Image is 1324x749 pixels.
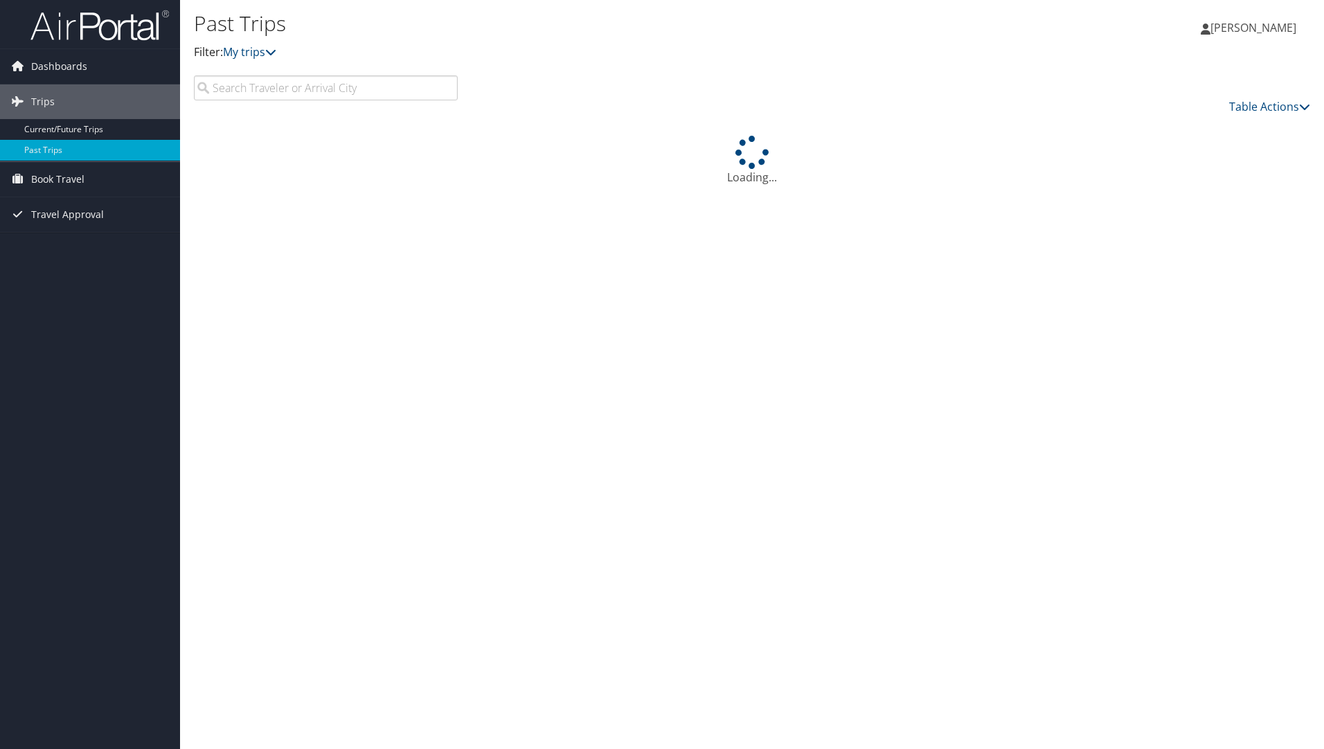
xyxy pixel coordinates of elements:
[194,75,458,100] input: Search Traveler or Arrival City
[31,162,84,197] span: Book Travel
[1201,7,1310,48] a: [PERSON_NAME]
[1229,99,1310,114] a: Table Actions
[30,9,169,42] img: airportal-logo.png
[31,197,104,232] span: Travel Approval
[1210,20,1296,35] span: [PERSON_NAME]
[194,9,938,38] h1: Past Trips
[31,49,87,84] span: Dashboards
[223,44,276,60] a: My trips
[194,44,938,62] p: Filter:
[31,84,55,119] span: Trips
[194,136,1310,186] div: Loading...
